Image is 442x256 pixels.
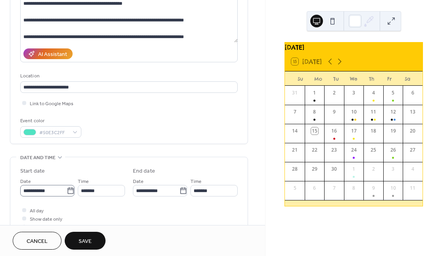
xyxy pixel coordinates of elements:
[190,177,202,186] span: Time
[311,166,318,173] div: 29
[30,215,62,223] span: Show date only
[311,185,318,192] div: 6
[390,89,397,96] div: 5
[370,89,377,96] div: 4
[350,89,357,96] div: 3
[390,146,397,154] div: 26
[309,71,327,86] div: Mo
[291,146,298,154] div: 21
[79,237,92,246] span: Save
[350,146,357,154] div: 24
[311,146,318,154] div: 22
[381,71,398,86] div: Fr
[331,185,338,192] div: 7
[13,232,61,250] button: Cancel
[390,127,397,135] div: 19
[291,89,298,96] div: 31
[311,127,318,135] div: 15
[370,185,377,192] div: 9
[331,127,338,135] div: 16
[133,177,144,186] span: Date
[345,71,363,86] div: We
[20,72,236,80] div: Location
[327,71,345,86] div: Tu
[30,100,73,108] span: Link to Google Maps
[30,207,44,215] span: All day
[38,50,67,59] div: AI Assistant
[20,167,45,175] div: Start date
[409,185,416,192] div: 11
[20,177,31,186] span: Date
[409,89,416,96] div: 6
[370,166,377,173] div: 2
[398,71,416,86] div: Sa
[291,71,309,86] div: Su
[20,117,80,125] div: Event color
[350,166,357,173] div: 1
[370,127,377,135] div: 18
[65,232,106,250] button: Save
[285,42,423,52] div: [DATE]
[39,129,69,137] span: #50E3C2FF
[291,127,298,135] div: 14
[390,166,397,173] div: 3
[331,89,338,96] div: 2
[20,154,56,162] span: Date and time
[409,127,416,135] div: 20
[390,108,397,115] div: 12
[311,89,318,96] div: 1
[30,223,60,232] span: Hide end time
[291,108,298,115] div: 7
[350,185,357,192] div: 8
[409,108,416,115] div: 13
[291,185,298,192] div: 5
[350,108,357,115] div: 10
[370,146,377,154] div: 25
[311,108,318,115] div: 8
[331,108,338,115] div: 9
[363,71,381,86] div: Th
[370,108,377,115] div: 11
[27,237,48,246] span: Cancel
[331,166,338,173] div: 30
[291,166,298,173] div: 28
[409,146,416,154] div: 27
[390,185,397,192] div: 10
[78,177,89,186] span: Time
[409,166,416,173] div: 4
[350,127,357,135] div: 17
[331,146,338,154] div: 23
[23,48,73,59] button: AI Assistant
[133,167,155,175] div: End date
